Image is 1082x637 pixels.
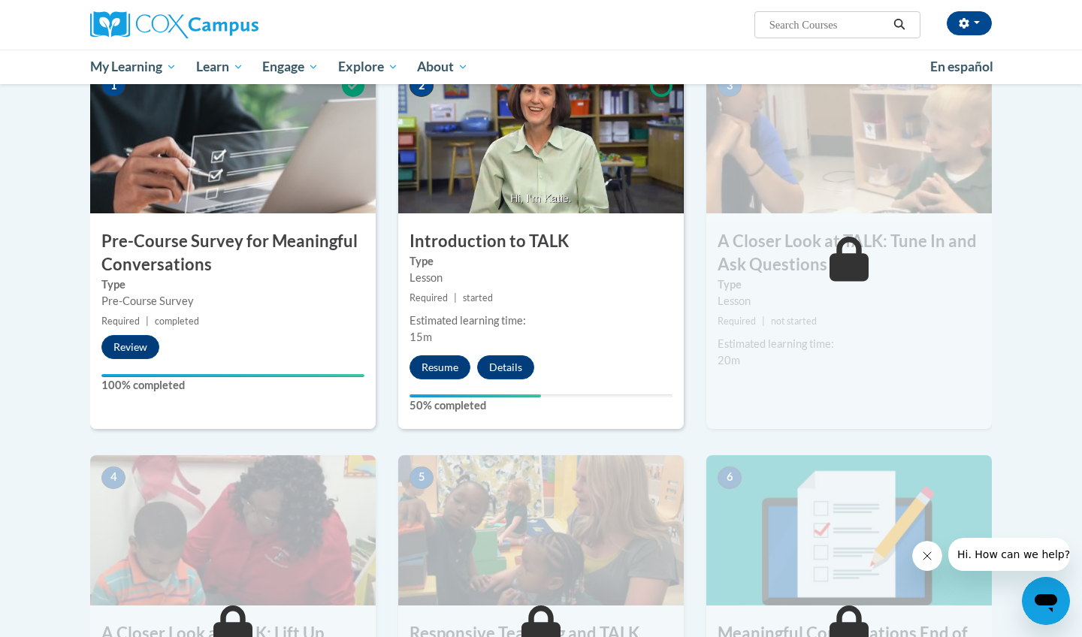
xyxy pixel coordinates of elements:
[101,377,364,394] label: 100% completed
[410,312,672,329] div: Estimated learning time:
[101,466,125,489] span: 4
[408,50,479,84] a: About
[338,58,398,76] span: Explore
[146,315,149,327] span: |
[718,74,742,97] span: 3
[454,292,457,303] span: |
[252,50,328,84] a: Engage
[888,16,911,34] button: Search
[920,51,1003,83] a: En español
[90,11,376,38] a: Cox Campus
[930,59,993,74] span: En español
[706,63,992,213] img: Course Image
[718,354,740,367] span: 20m
[706,455,992,605] img: Course Image
[90,230,376,276] h3: Pre-Course Survey for Meaningful Conversations
[718,336,981,352] div: Estimated learning time:
[718,315,756,327] span: Required
[101,315,140,327] span: Required
[410,466,434,489] span: 5
[762,315,765,327] span: |
[417,58,468,76] span: About
[68,50,1014,84] div: Main menu
[410,331,432,343] span: 15m
[718,276,981,293] label: Type
[101,335,159,359] button: Review
[398,63,684,213] img: Course Image
[463,292,493,303] span: started
[186,50,253,84] a: Learn
[718,293,981,309] div: Lesson
[90,11,258,38] img: Cox Campus
[1022,577,1070,625] iframe: Button to launch messaging window
[410,397,672,414] label: 50% completed
[706,230,992,276] h3: A Closer Look at TALK: Tune In and Ask Questions
[410,355,470,379] button: Resume
[912,541,942,571] iframe: Close message
[947,11,992,35] button: Account Settings
[477,355,534,379] button: Details
[101,374,364,377] div: Your progress
[398,230,684,253] h3: Introduction to TALK
[718,466,742,489] span: 6
[80,50,186,84] a: My Learning
[101,293,364,309] div: Pre-Course Survey
[410,270,672,286] div: Lesson
[90,455,376,605] img: Course Image
[398,455,684,605] img: Course Image
[90,63,376,213] img: Course Image
[155,315,199,327] span: completed
[410,253,672,270] label: Type
[262,58,319,76] span: Engage
[328,50,408,84] a: Explore
[410,74,434,97] span: 2
[101,74,125,97] span: 1
[410,394,541,397] div: Your progress
[771,315,817,327] span: not started
[768,16,888,34] input: Search Courses
[410,292,448,303] span: Required
[90,58,177,76] span: My Learning
[101,276,364,293] label: Type
[948,538,1070,571] iframe: Message from company
[196,58,243,76] span: Learn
